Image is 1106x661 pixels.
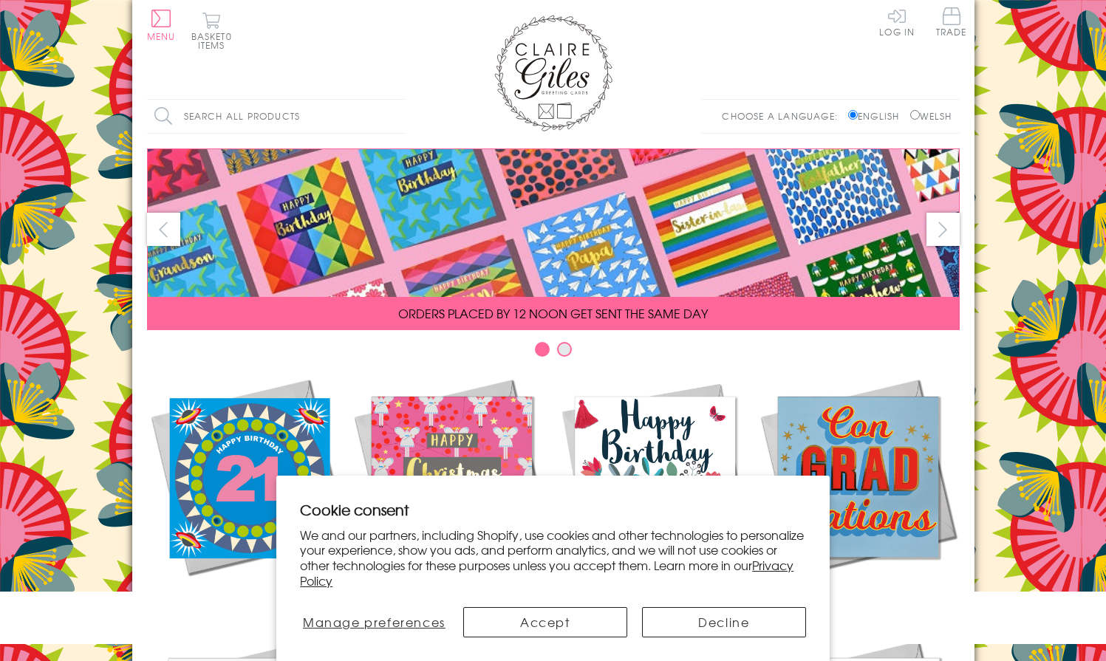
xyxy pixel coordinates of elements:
[820,589,896,607] span: Academic
[936,7,967,36] span: Trade
[147,10,176,41] button: Menu
[848,110,858,120] input: English
[463,607,627,637] button: Accept
[494,15,612,131] img: Claire Giles Greetings Cards
[879,7,915,36] a: Log In
[936,7,967,39] a: Trade
[303,613,446,631] span: Manage preferences
[147,341,960,364] div: Carousel Pagination
[147,213,180,246] button: prev
[910,110,920,120] input: Welsh
[198,30,232,52] span: 0 items
[557,342,572,357] button: Carousel Page 2
[391,100,406,133] input: Search
[147,30,176,43] span: Menu
[722,109,845,123] p: Choose a language:
[553,375,757,607] a: Birthdays
[910,109,952,123] label: Welsh
[300,607,448,637] button: Manage preferences
[300,499,806,520] h2: Cookie consent
[147,100,406,133] input: Search all products
[642,607,806,637] button: Decline
[300,556,793,589] a: Privacy Policy
[757,375,960,607] a: Academic
[147,375,350,607] a: New Releases
[350,375,553,607] a: Christmas
[848,109,907,123] label: English
[926,213,960,246] button: next
[398,304,708,322] span: ORDERS PLACED BY 12 NOON GET SENT THE SAME DAY
[199,589,296,607] span: New Releases
[535,342,550,357] button: Carousel Page 1 (Current Slide)
[191,12,232,49] button: Basket0 items
[300,527,806,589] p: We and our partners, including Shopify, use cookies and other technologies to personalize your ex...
